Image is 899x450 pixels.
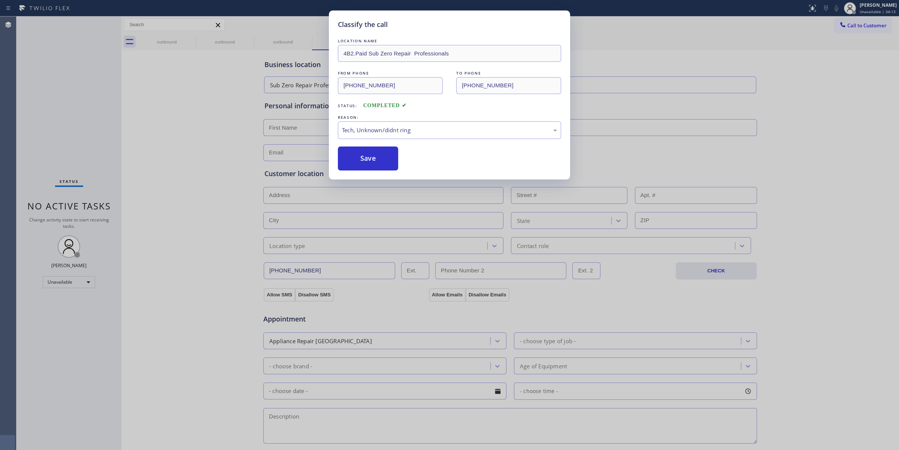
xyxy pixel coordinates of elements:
div: REASON: [338,114,561,121]
span: COMPLETED [363,103,407,108]
div: FROM PHONE [338,69,443,77]
input: From phone [338,77,443,94]
button: Save [338,147,398,170]
div: Tech, Unknown/didnt ring [342,126,557,135]
div: TO PHONE [456,69,561,77]
div: LOCATION NAME [338,37,561,45]
h5: Classify the call [338,19,388,30]
input: To phone [456,77,561,94]
span: Status: [338,103,357,108]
